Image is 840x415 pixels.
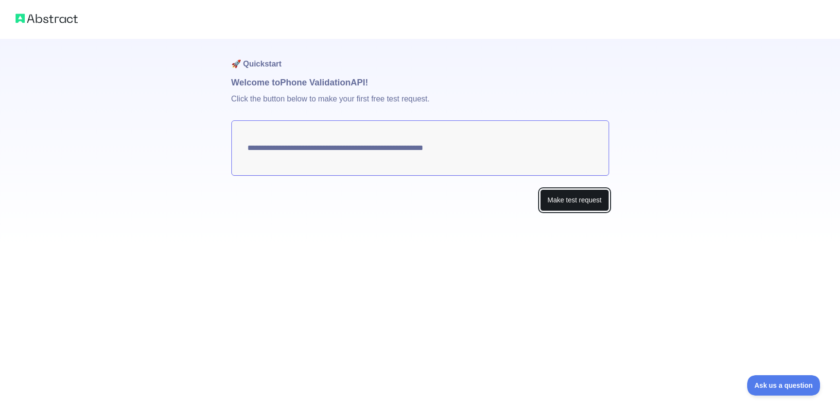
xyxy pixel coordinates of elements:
h1: Welcome to Phone Validation API! [231,76,609,89]
img: Abstract logo [16,12,78,25]
iframe: Toggle Customer Support [747,375,821,396]
p: Click the button below to make your first free test request. [231,89,609,120]
button: Make test request [540,189,609,211]
h1: 🚀 Quickstart [231,39,609,76]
